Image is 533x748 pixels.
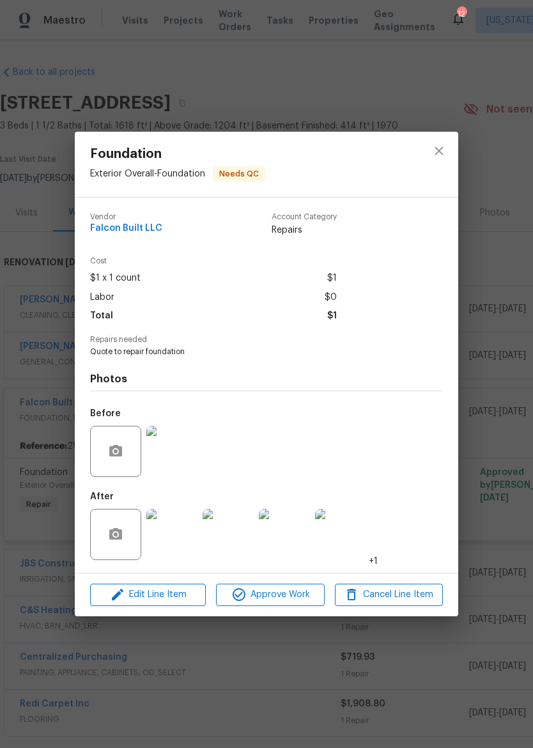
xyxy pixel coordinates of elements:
[90,269,141,288] span: $1 x 1 count
[90,288,114,307] span: Labor
[90,409,121,418] h5: Before
[90,584,206,606] button: Edit Line Item
[327,307,337,325] span: $1
[214,168,264,180] span: Needs QC
[272,224,337,237] span: Repairs
[90,347,408,357] span: Quote to repair foundation
[90,492,114,501] h5: After
[325,288,337,307] span: $0
[90,213,162,221] span: Vendor
[220,587,320,603] span: Approve Work
[369,555,378,568] span: +1
[216,584,324,606] button: Approve Work
[335,584,443,606] button: Cancel Line Item
[457,8,466,20] div: 12
[327,269,337,288] span: $1
[339,587,439,603] span: Cancel Line Item
[424,136,454,166] button: close
[94,587,202,603] span: Edit Line Item
[90,257,337,265] span: Cost
[90,169,205,178] span: Exterior Overall - Foundation
[90,224,162,233] span: Falcon Built LLC
[90,147,265,161] span: Foundation
[272,213,337,221] span: Account Category
[90,336,443,344] span: Repairs needed
[90,373,443,386] h4: Photos
[90,307,113,325] span: Total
